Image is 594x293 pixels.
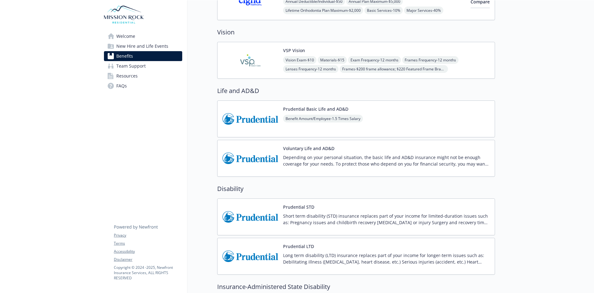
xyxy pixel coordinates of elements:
a: Accessibility [114,249,182,254]
button: Prudential Basic Life and AD&D [283,106,348,112]
a: FAQs [104,81,182,91]
span: Lifetime Orthodontia Plan Maximum - $2,000 [283,7,363,14]
a: Team Support [104,61,182,71]
img: Prudential Insurance Co of America carrier logo [222,243,278,269]
button: Prudential STD [283,204,314,210]
span: FAQs [116,81,127,91]
h2: Life and AD&D [217,86,495,95]
button: VSP Vision [283,47,305,54]
h2: Disability [217,184,495,193]
a: Terms [114,241,182,246]
span: Frames - $200 frame allowance; $220 Featured Frame Brands allowance; 20% savings on the amount ov... [340,65,448,73]
a: New Hire and Life Events [104,41,182,51]
p: Copyright © 2024 - 2025 , Newfront Insurance Services, ALL RIGHTS RESERVED [114,265,182,281]
p: Long term disability (LTD) insurance replaces part of your income for longer-term issues such as:... [283,252,490,265]
a: Disclaimer [114,257,182,262]
img: Prudential Insurance Co of America carrier logo [222,145,278,171]
span: Benefits [116,51,133,61]
span: Resources [116,71,138,81]
img: Prudential Insurance Co of America carrier logo [222,204,278,230]
h2: Insurance-Administered State Disability [217,282,495,291]
img: Vision Service Plan carrier logo [222,47,278,73]
a: Resources [104,71,182,81]
p: Depending on your personal situation, the basic life and AD&D insurance might not be enough cover... [283,154,490,167]
img: Prudential Insurance Co of America carrier logo [222,106,278,132]
span: Team Support [116,61,146,71]
button: Prudential LTD [283,243,314,250]
span: Major Services - 40% [404,7,443,14]
span: Frames Frequency - 12 months [402,56,458,64]
span: Welcome [116,31,135,41]
span: Benefit Amount/Employee - 1.5 Times Salary [283,115,363,122]
span: Lenses Frequency - 12 months [283,65,338,73]
span: Vision Exam - $10 [283,56,316,64]
a: Privacy [114,233,182,238]
span: Exam Frequency - 12 months [348,56,401,64]
a: Benefits [104,51,182,61]
span: New Hire and Life Events [116,41,168,51]
button: Voluntary Life and AD&D [283,145,334,152]
span: Materials - $15 [318,56,347,64]
p: Short term disability (STD) insurance replaces part of your income for limited-duration issues su... [283,213,490,226]
a: Welcome [104,31,182,41]
span: Basic Services - 10% [364,7,403,14]
h2: Vision [217,28,495,37]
